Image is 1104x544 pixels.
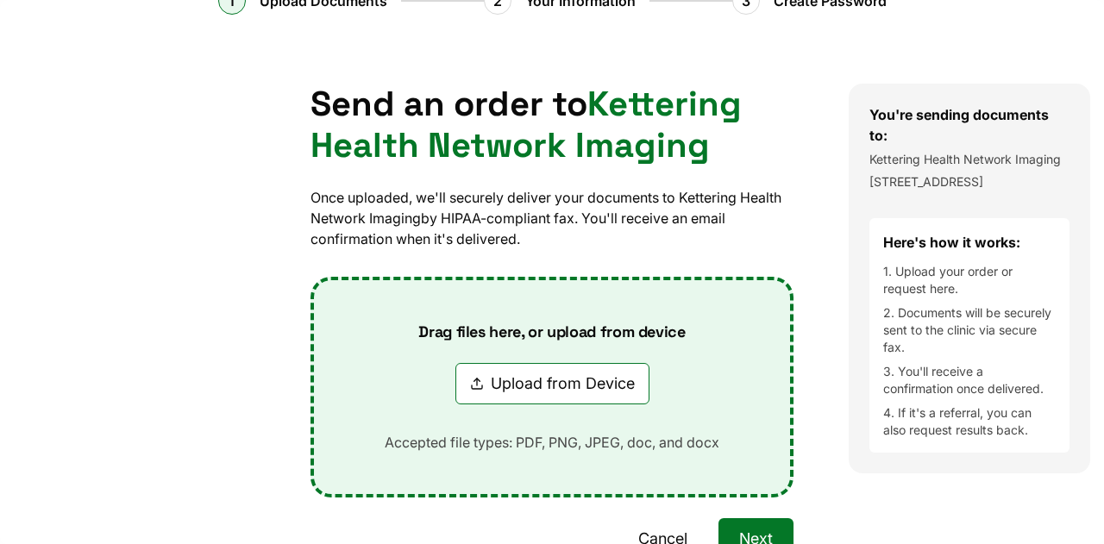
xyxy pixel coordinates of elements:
li: 4. If it's a referral, you can also request results back. [883,404,1056,439]
h4: Here's how it works: [883,232,1056,253]
li: 1. Upload your order or request here. [883,263,1056,297]
h3: You're sending documents to: [869,104,1069,146]
p: Accepted file types: PDF, PNG, JPEG, doc, and docx [357,432,747,453]
li: 3. You'll receive a confirmation once delivered. [883,363,1056,397]
span: Kettering Health Network Imaging [310,82,742,167]
p: Once uploaded, we'll securely deliver your documents to Kettering Health Network Imaging by HIPAA... [310,187,793,249]
li: 2. Documents will be securely sent to the clinic via secure fax. [883,304,1056,356]
p: Kettering Health Network Imaging [869,151,1069,168]
h1: Send an order to [310,84,793,166]
p: [STREET_ADDRESS] [869,173,1069,191]
button: Upload from Device [455,363,649,404]
p: Drag files here, or upload from device [391,322,712,342]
